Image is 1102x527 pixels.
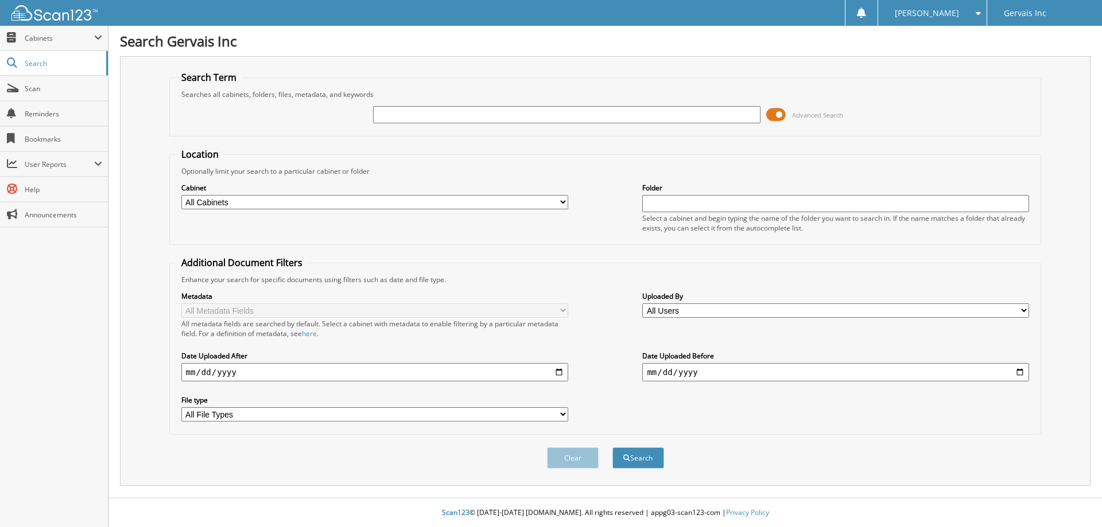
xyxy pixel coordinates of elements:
span: Help [25,185,102,194]
div: Searches all cabinets, folders, files, metadata, and keywords [176,89,1035,99]
legend: Additional Document Filters [176,256,308,269]
label: Folder [642,183,1029,193]
input: start [181,363,568,381]
label: Date Uploaded After [181,351,568,361]
div: All metadata fields are searched by default. Select a cabinet with metadata to enable filtering b... [181,319,568,338]
a: here [302,329,317,338]
a: Privacy Policy [726,508,769,517]
legend: Location [176,148,224,161]
span: Advanced Search [792,111,843,119]
span: Announcements [25,210,102,220]
div: Select a cabinet and begin typing the name of the folder you want to search in. If the name match... [642,213,1029,233]
label: Metadata [181,291,568,301]
label: Cabinet [181,183,568,193]
span: [PERSON_NAME] [895,10,959,17]
span: User Reports [25,159,94,169]
div: Optionally limit your search to a particular cabinet or folder [176,166,1035,176]
span: Reminders [25,109,102,119]
input: end [642,363,1029,381]
img: scan123-logo-white.svg [11,5,98,21]
span: Search [25,58,100,68]
span: Bookmarks [25,134,102,144]
span: Scan [25,84,102,93]
h1: Search Gervais Inc [120,32,1091,50]
label: File type [181,395,568,405]
label: Date Uploaded Before [642,351,1029,361]
iframe: Chat Widget [1045,472,1102,527]
div: Enhance your search for specific documents using filters such as date and file type. [176,275,1035,284]
button: Clear [547,447,599,469]
span: Scan123 [442,508,469,517]
button: Search [612,447,664,469]
span: Cabinets [25,33,94,43]
legend: Search Term [176,71,242,84]
span: Gervais Inc [1004,10,1046,17]
div: © [DATE]-[DATE] [DOMAIN_NAME]. All rights reserved | appg03-scan123-com | [108,499,1102,527]
label: Uploaded By [642,291,1029,301]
